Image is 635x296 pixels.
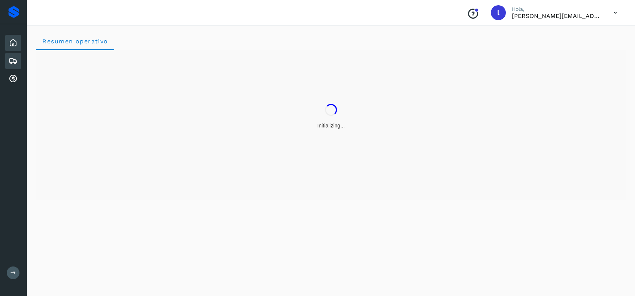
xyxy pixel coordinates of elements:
[512,6,602,12] p: Hola,
[42,38,108,45] span: Resumen operativo
[5,35,21,51] div: Inicio
[5,71,21,87] div: Cuentas por cobrar
[512,12,602,19] p: lorena.rojo@serviciosatc.com.mx
[5,53,21,69] div: Embarques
